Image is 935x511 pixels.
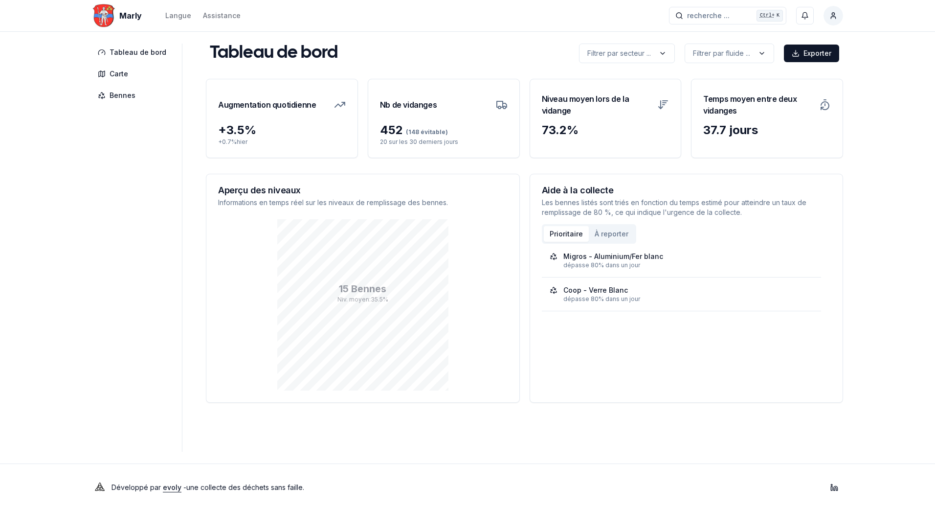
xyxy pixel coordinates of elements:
h1: Tableau de bord [210,44,338,63]
img: Marly Logo [92,4,115,27]
h3: Aide à la collecte [542,186,831,195]
button: Prioritaire [544,226,589,242]
span: Tableau de bord [110,47,166,57]
a: Carte [92,65,176,83]
p: Les bennes listés sont triés en fonction du temps estimé pour atteindre un taux de remplissage de... [542,198,831,217]
a: evoly [163,483,181,491]
span: recherche ... [687,11,730,21]
button: recherche ...Ctrl+K [669,7,786,24]
img: Evoly Logo [92,480,108,495]
p: + 0.7 % hier [218,138,346,146]
h3: Temps moyen entre deux vidanges [703,91,813,118]
span: Bennes [110,91,135,100]
button: label [685,44,774,63]
h3: Augmentation quotidienne [218,91,316,118]
div: + 3.5 % [218,122,346,138]
div: dépasse 80% dans un jour [563,261,814,269]
span: Marly [119,10,142,22]
div: Langue [165,11,191,21]
p: Filtrer par fluide ... [693,48,750,58]
div: 37.7 jours [703,122,831,138]
h3: Aperçu des niveaux [218,186,508,195]
p: 20 sur les 30 derniers jours [380,138,508,146]
a: Assistance [203,10,241,22]
h3: Niveau moyen lors de la vidange [542,91,652,118]
p: Filtrer par secteur ... [587,48,651,58]
button: À reporter [589,226,634,242]
span: Carte [110,69,128,79]
span: (148 évitable) [403,128,448,136]
a: Tableau de bord [92,44,176,61]
a: Coop - Verre Blancdépasse 80% dans un jour [550,285,814,303]
a: Bennes [92,87,176,104]
div: Coop - Verre Blanc [563,285,628,295]
div: 452 [380,122,508,138]
button: Exporter [784,45,839,62]
a: Marly [92,10,146,22]
h3: Nb de vidanges [380,91,437,118]
p: Développé par - une collecte des déchets sans faille . [111,481,304,494]
div: Migros - Aluminium/Fer blanc [563,252,663,261]
p: Informations en temps réel sur les niveaux de remplissage des bennes. [218,198,508,208]
button: Langue [165,10,191,22]
div: 73.2 % [542,122,669,138]
div: dépasse 80% dans un jour [563,295,814,303]
button: label [579,44,675,63]
a: Migros - Aluminium/Fer blancdépasse 80% dans un jour [550,252,814,269]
